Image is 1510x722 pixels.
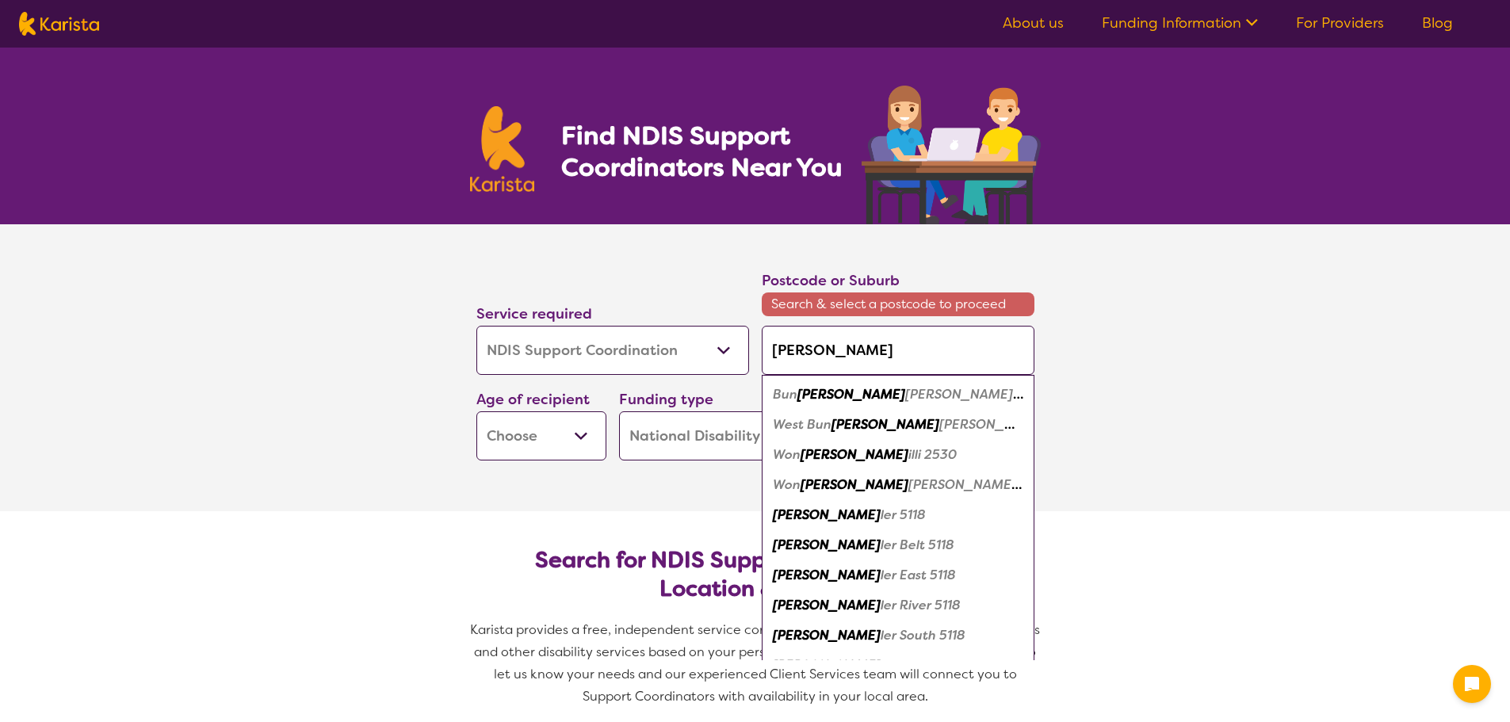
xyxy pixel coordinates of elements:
[561,120,854,183] h1: Find NDIS Support Coordinators Near You
[881,627,965,644] em: ler South 5118
[881,537,954,553] em: ler Belt 5118
[773,476,801,493] em: Won
[773,416,831,433] em: West Bun
[801,446,908,463] em: [PERSON_NAME]
[773,627,881,644] em: [PERSON_NAME]
[770,560,1026,590] div: Gawler East 5118
[881,597,961,613] em: ler River 5118
[773,446,801,463] em: Won
[762,292,1034,316] span: Search & select a postcode to proceed
[881,506,926,523] em: ler 5118
[773,567,881,583] em: [PERSON_NAME]
[770,530,1026,560] div: Gawler Belt 5118
[470,621,1043,705] span: Karista provides a free, independent service connecting you with NDIS Support Coordinators and ot...
[1102,13,1258,32] a: Funding Information
[881,567,956,583] em: ler East 5118
[797,386,905,403] em: [PERSON_NAME]
[773,386,797,403] em: Bun
[773,597,881,613] em: [PERSON_NAME]
[476,304,592,323] label: Service required
[476,390,590,409] label: Age of recipient
[801,476,908,493] em: [PERSON_NAME]
[939,416,1079,433] em: [PERSON_NAME] 2471
[881,657,960,674] em: ler West 5118
[762,271,900,290] label: Postcode or Suburb
[770,500,1026,530] div: Gawler 5118
[1296,13,1384,32] a: For Providers
[773,537,881,553] em: [PERSON_NAME]
[470,106,535,192] img: Karista logo
[770,410,1026,440] div: West Bungawalbin 2471
[1003,13,1064,32] a: About us
[770,380,1026,410] div: Bungawalbin 2469
[770,440,1026,470] div: Wongawilli 2530
[862,86,1041,224] img: support-coordination
[770,651,1026,681] div: Gawler West 5118
[19,12,99,36] img: Karista logo
[773,506,881,523] em: [PERSON_NAME]
[905,386,1049,403] em: [PERSON_NAME] 2469
[619,390,713,409] label: Funding type
[770,621,1026,651] div: Gawler South 5118
[770,590,1026,621] div: Gawler River 5118
[770,470,1026,500] div: Wongawallan 4210
[489,546,1022,603] h2: Search for NDIS Support Coordinators by Location & Needs
[831,416,939,433] em: [PERSON_NAME]
[1422,13,1453,32] a: Blog
[908,476,1049,493] em: [PERSON_NAME] 4210
[773,657,881,674] em: [PERSON_NAME]
[762,326,1034,375] input: Type
[908,446,957,463] em: illi 2530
